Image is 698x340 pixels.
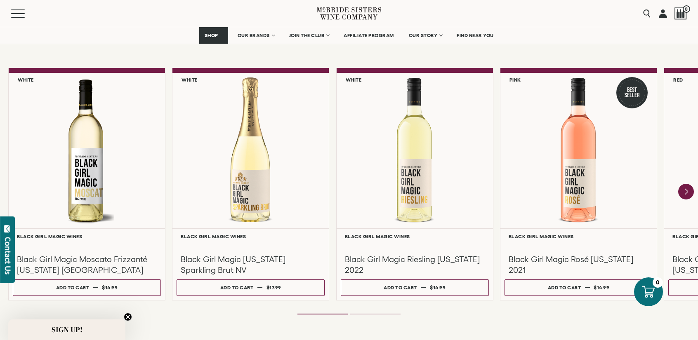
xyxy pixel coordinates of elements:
div: Add to cart [220,281,254,293]
button: Add to cart $14.99 [505,279,653,296]
span: $14.99 [102,285,118,290]
a: SHOP [199,27,228,44]
a: White Black Girl Magic Moscato Frizzanté California NV Black Girl Magic Wines Black Girl Magic Mo... [8,68,165,300]
h6: White [346,77,362,82]
button: Add to cart $14.99 [13,279,161,296]
span: SHOP [205,33,219,38]
a: AFFILIATE PROGRAM [338,27,399,44]
span: AFFILIATE PROGRAM [344,33,394,38]
span: $14.99 [430,285,446,290]
span: OUR STORY [409,33,438,38]
button: Next [678,184,694,199]
a: OUR STORY [403,27,448,44]
a: JOIN THE CLUB [284,27,335,44]
h6: Black Girl Magic Wines [345,234,485,239]
span: OUR BRANDS [238,33,270,38]
div: SIGN UP!Close teaser [8,319,125,340]
span: $14.99 [594,285,609,290]
span: 0 [683,5,690,13]
div: Add to cart [56,281,90,293]
span: JOIN THE CLUB [289,33,325,38]
h6: White [182,77,198,82]
button: Add to cart $17.99 [177,279,325,296]
h3: Black Girl Magic Riesling [US_STATE] 2022 [345,254,485,275]
h6: Red [673,77,683,82]
h6: Pink [509,77,521,82]
span: FIND NEAR YOU [457,33,494,38]
a: White Black Girl Magic Riesling California Black Girl Magic Wines Black Girl Magic Riesling [US_S... [336,68,493,300]
h6: White [18,77,33,82]
button: Mobile Menu Trigger [11,9,41,18]
h3: Black Girl Magic [US_STATE] Sparkling Brut NV [181,254,321,275]
button: Add to cart $14.99 [341,279,489,296]
li: Page dot 2 [350,314,401,314]
a: White Black Girl Magic California Sparkling Brut Black Girl Magic Wines Black Girl Magic [US_STAT... [172,68,329,300]
h3: Black Girl Magic Moscato Frizzanté [US_STATE] [GEOGRAPHIC_DATA] [17,254,157,275]
h6: Black Girl Magic Wines [17,234,157,239]
div: Contact Us [4,237,12,274]
span: $17.99 [266,285,281,290]
li: Page dot 1 [297,314,348,314]
a: OUR BRANDS [232,27,280,44]
div: Add to cart [548,281,581,293]
div: 0 [653,277,663,288]
h3: Black Girl Magic Rosé [US_STATE] 2021 [509,254,648,275]
span: SIGN UP! [52,325,83,335]
a: Pink Best Seller Black Girl Magic Rosé California Black Girl Magic Wines Black Girl Magic Rosé [U... [500,68,657,300]
div: Add to cart [384,281,417,293]
a: FIND NEAR YOU [451,27,499,44]
button: Close teaser [124,313,132,321]
h6: Black Girl Magic Wines [509,234,648,239]
h6: Black Girl Magic Wines [181,234,321,239]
